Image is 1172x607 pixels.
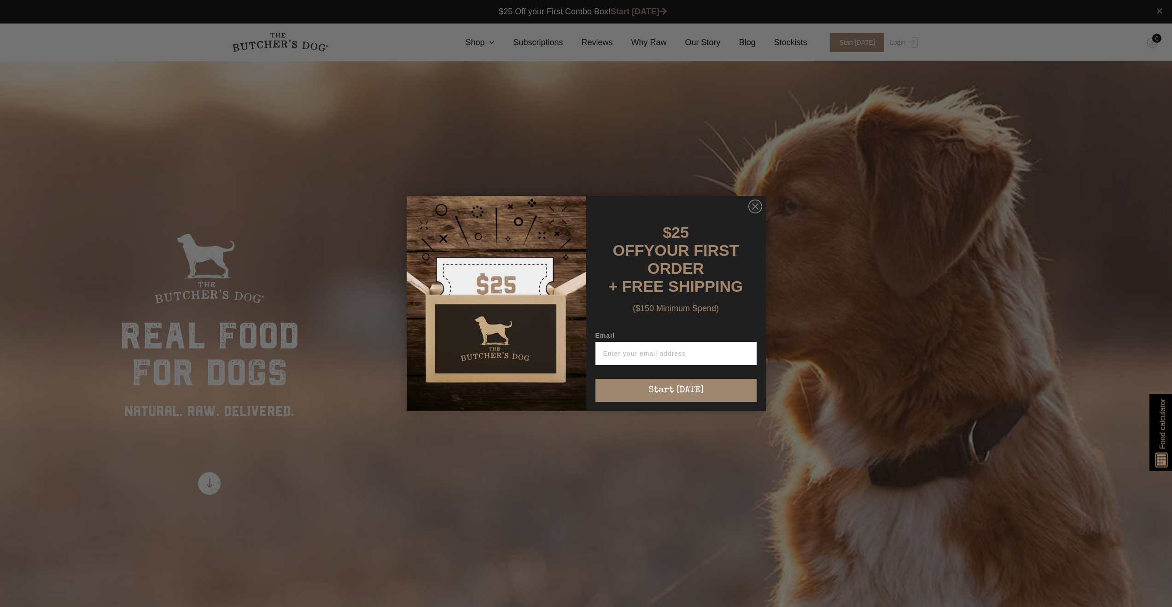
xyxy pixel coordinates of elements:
[748,200,762,213] button: Close dialog
[407,196,586,411] img: d0d537dc-5429-4832-8318-9955428ea0a1.jpeg
[1157,399,1168,449] span: Food calculator
[595,332,757,342] label: Email
[633,304,719,313] span: ($150 Minimum Spend)
[609,242,743,295] span: YOUR FIRST ORDER + FREE SHIPPING
[595,379,757,402] button: Start [DATE]
[613,224,689,259] span: $25 OFF
[595,342,757,365] input: Enter your email address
